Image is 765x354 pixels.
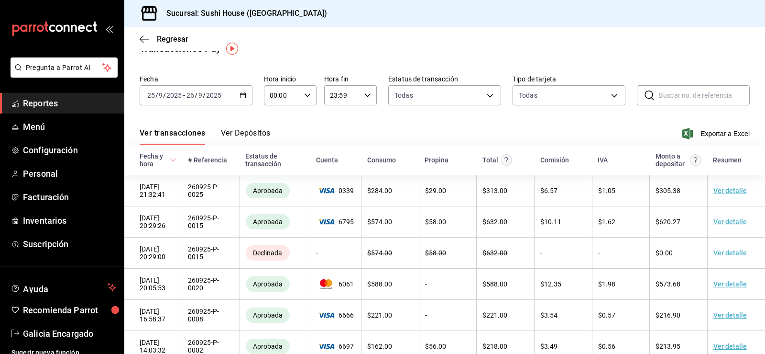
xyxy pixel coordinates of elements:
[713,249,747,257] a: Ver detalle
[656,218,680,226] span: $ 620.27
[140,76,252,82] label: Fecha
[226,43,238,55] img: Tooltip marker
[155,91,158,99] span: /
[11,57,118,78] button: Pregunta a Parrot AI
[140,128,206,145] button: Ver transacciones
[23,327,116,340] span: Galicia Encargado
[124,269,182,300] td: [DATE] 20:05:53
[246,308,290,323] div: Transacciones cobradas de manera exitosa.
[186,91,195,99] input: --
[540,156,569,164] div: Comisión
[425,343,446,350] span: $ 56.00
[140,152,176,168] span: Fecha y hora
[482,187,507,194] span: $ 313.00
[249,249,286,257] span: Declinada
[540,187,557,194] span: $ 6.57
[513,76,625,82] label: Tipo de tarjeta
[656,187,680,194] span: $ 305.38
[367,187,392,194] span: $ 284.00
[246,339,290,354] div: Transacciones cobradas de manera exitosa.
[324,76,377,82] label: Hora fin
[367,280,392,288] span: $ 588.00
[203,91,206,99] span: /
[713,311,747,319] a: Ver detalle
[650,238,708,269] td: $0.00
[425,249,446,257] span: $ 58.00
[482,311,507,319] span: $ 221.00
[316,311,355,319] span: 6666
[245,152,304,168] div: Estatus de transacción
[140,128,271,145] div: navigation tabs
[140,34,188,44] button: Regresar
[249,280,286,288] span: Aprobada
[23,97,116,110] span: Reportes
[316,218,355,226] span: 6795
[159,8,327,19] h3: Sucursal: Sushi House ([GEOGRAPHIC_DATA])
[23,238,116,251] span: Suscripción
[316,156,338,164] div: Cuenta
[183,91,185,99] span: -
[592,238,650,269] td: -
[7,69,118,80] a: Pregunta a Parrot AI
[246,183,290,198] div: Transacciones cobradas de manera exitosa.
[656,343,680,350] span: $ 213.95
[221,128,271,145] button: Ver Depósitos
[23,120,116,133] span: Menú
[540,311,557,319] span: $ 3.54
[598,156,608,164] div: IVA
[182,269,240,300] td: 260925-P-0020
[394,91,413,100] span: Todas
[23,214,116,227] span: Inventarios
[713,280,747,288] a: Ver detalle
[425,187,446,194] span: $ 29.00
[367,343,392,350] span: $ 162.00
[535,238,592,269] td: -
[540,280,561,288] span: $ 12.35
[598,311,615,319] span: $ 0.57
[124,300,182,331] td: [DATE] 16:58:37
[147,91,155,99] input: --
[105,25,113,33] button: open_drawer_menu
[166,91,182,99] input: ----
[598,218,615,226] span: $ 1.62
[188,156,227,164] div: # Referencia
[182,206,240,238] td: 260925-P-0015
[519,91,537,100] div: Todas
[656,311,680,319] span: $ 216.90
[163,91,166,99] span: /
[367,249,392,257] span: $ 574.00
[713,218,747,226] a: Ver detalle
[124,175,182,206] td: [DATE] 21:32:41
[23,191,116,204] span: Facturación
[249,187,286,194] span: Aprobada
[316,343,355,350] span: 6697
[388,76,501,82] label: Estatus de transacción
[249,218,286,226] span: Aprobada
[246,245,290,261] div: Transacciones declinadas por el banco emisor. No se hace ningún cargo al tarjetahabiente ni al co...
[26,63,103,73] span: Pregunta a Parrot AI
[482,156,498,164] div: Total
[713,187,747,194] a: Ver detalle
[598,280,615,288] span: $ 1.98
[264,76,317,82] label: Hora inicio
[684,128,750,139] button: Exportar a Excel
[23,304,116,317] span: Recomienda Parrot
[316,279,355,289] span: 6061
[316,187,355,194] span: 0339
[310,238,361,269] td: -
[23,167,116,180] span: Personal
[246,214,290,229] div: Transacciones cobradas de manera exitosa.
[195,91,197,99] span: /
[425,218,446,226] span: $ 58.00
[482,249,507,257] span: $ 632.00
[367,218,392,226] span: $ 574.00
[540,343,557,350] span: $ 3.49
[182,175,240,206] td: 260925-P-0025
[690,154,701,166] svg: Este es el monto resultante del total pagado menos comisión e IVA. Esta será la parte que se depo...
[656,152,688,168] div: Monto a depositar
[140,152,168,168] div: Fecha y hora
[367,311,392,319] span: $ 221.00
[124,206,182,238] td: [DATE] 20:29:26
